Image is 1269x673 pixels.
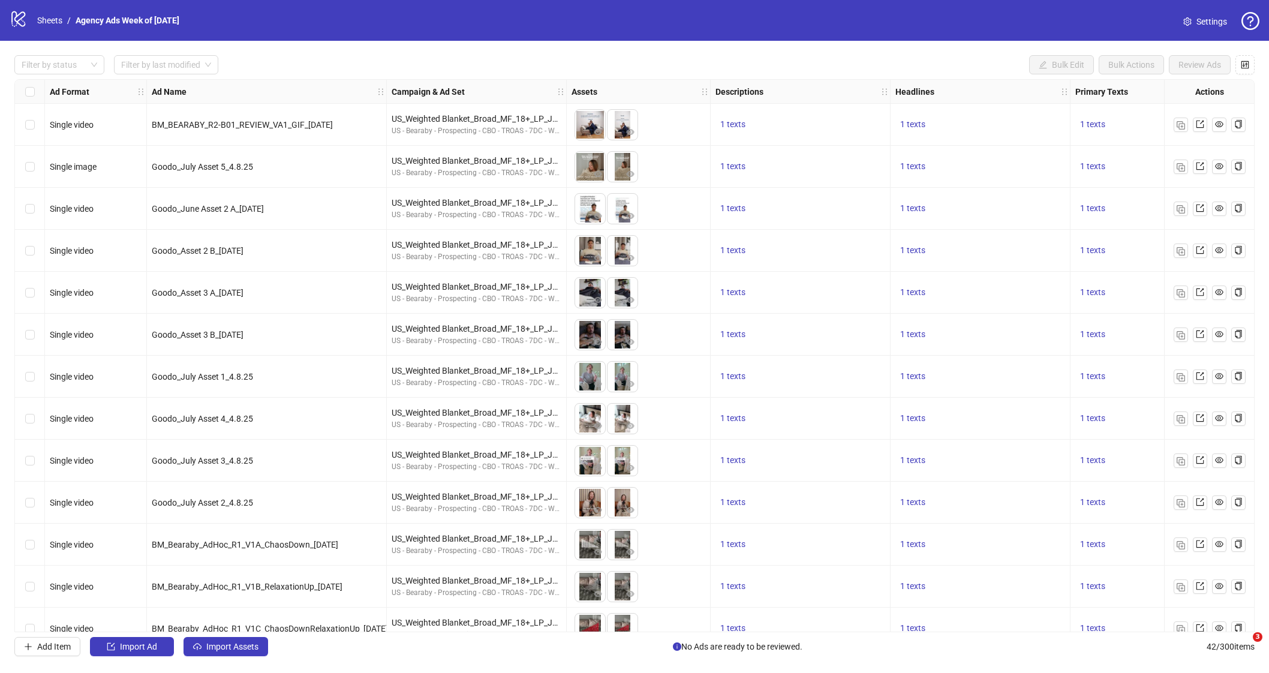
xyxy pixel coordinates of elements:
img: Asset 2 [608,488,637,518]
img: Duplicate [1177,247,1185,256]
span: 1 texts [720,329,745,339]
div: US_Weighted Blanket_Broad_MF_18+_LP_Jul2025_AS14 [392,238,561,251]
span: eye [1215,540,1223,548]
img: Asset 1 [575,152,605,182]
span: eye [594,380,602,388]
span: holder [889,88,897,96]
span: import [107,642,115,651]
span: Single video [50,246,94,256]
button: Preview [591,209,605,224]
img: Asset 1 [575,446,605,476]
div: Select row 13 [15,608,45,650]
span: 1 texts [1080,497,1105,507]
div: Resize Assets column [707,80,710,103]
button: 1 texts [715,286,750,300]
span: eye [1215,246,1223,254]
img: Asset 1 [575,530,605,560]
button: 1 texts [1075,369,1110,384]
button: 1 texts [895,328,930,342]
span: 1 texts [900,203,925,213]
span: 1 texts [900,245,925,255]
span: eye [626,506,634,514]
button: Preview [623,587,637,602]
button: Preview [591,629,605,644]
span: eye [594,506,602,514]
span: eye [1215,204,1223,212]
button: Preview [623,251,637,266]
span: 1 texts [900,497,925,507]
button: Preview [591,587,605,602]
span: eye [594,422,602,430]
span: eye [626,590,634,598]
button: Preview [591,419,605,434]
div: Resize Ad Format column [143,80,146,103]
span: 1 texts [1080,203,1105,213]
button: 1 texts [895,244,930,258]
span: 1 texts [900,119,925,129]
span: export [1196,540,1204,548]
button: 1 texts [895,118,930,132]
span: copy [1234,540,1243,548]
button: 1 texts [715,202,750,216]
img: Duplicate [1177,499,1185,507]
span: eye [626,128,634,136]
button: Duplicate [1174,411,1188,426]
span: 1 texts [1080,455,1105,465]
button: Import Ad [90,637,174,656]
span: 1 texts [900,329,925,339]
span: eye [1215,288,1223,296]
button: Preview [591,335,605,350]
button: Preview [591,377,605,392]
span: export [1196,624,1204,632]
img: Asset 1 [575,362,605,392]
button: Duplicate [1174,537,1188,552]
div: US - Bearaby - Prospecting - CBO - TROAS - 7DC - Weighted Blanket - Re-testing – Copy [392,209,561,221]
span: export [1196,582,1204,590]
img: Asset 2 [608,278,637,308]
button: Preview [591,293,605,308]
div: Select row 9 [15,440,45,482]
span: eye [626,296,634,304]
strong: Ad Format [50,85,89,98]
span: Settings [1196,15,1227,28]
div: Select row 10 [15,482,45,524]
span: eye [1215,330,1223,338]
button: 1 texts [895,579,930,594]
span: export [1196,372,1204,380]
span: 1 texts [1080,539,1105,549]
img: Asset 2 [608,152,637,182]
button: Preview [623,167,637,182]
button: 1 texts [715,369,750,384]
div: Select row 6 [15,314,45,356]
button: Duplicate [1174,369,1188,384]
div: US_Weighted Blanket_Broad_MF_18+_LP_Jul2025_AS14 [392,112,561,125]
span: copy [1234,246,1243,254]
button: 1 texts [1075,537,1110,552]
span: 1 texts [900,455,925,465]
span: cloud-upload [193,642,202,651]
span: 1 texts [900,161,925,171]
button: Preview [591,545,605,560]
span: holder [385,88,393,96]
img: Duplicate [1177,625,1185,633]
span: eye [626,254,634,262]
span: 1 texts [1080,371,1105,381]
div: Resize Campaign & Ad Set column [563,80,566,103]
span: eye [1215,624,1223,632]
span: holder [137,88,145,96]
button: 1 texts [1075,621,1110,636]
span: 1 texts [1080,287,1105,297]
div: Select row 1 [15,104,45,146]
span: 1 texts [720,455,745,465]
button: Preview [623,377,637,392]
img: Asset 1 [575,320,605,350]
div: Select row 8 [15,398,45,440]
button: 1 texts [1075,411,1110,426]
span: 1 texts [720,203,745,213]
button: Preview [623,461,637,476]
button: Preview [591,125,605,140]
button: Preview [591,251,605,266]
button: 1 texts [1075,244,1110,258]
span: eye [594,464,602,472]
button: 1 texts [715,160,750,174]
